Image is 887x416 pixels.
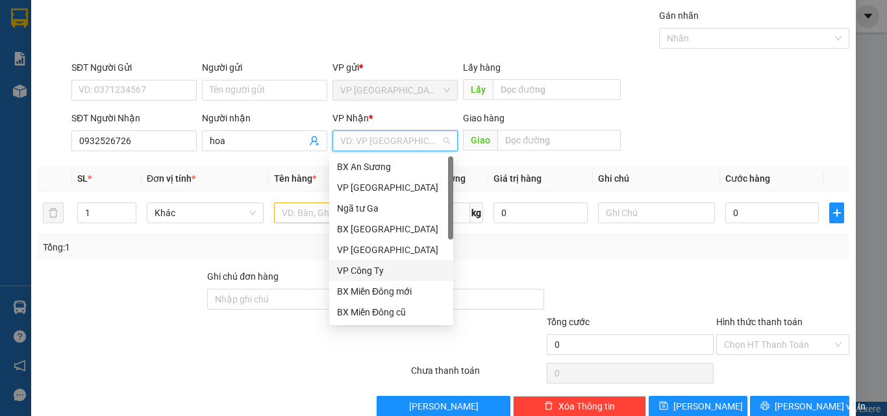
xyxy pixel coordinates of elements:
[43,202,64,223] button: delete
[125,214,133,222] span: down
[77,173,88,184] span: SL
[725,173,770,184] span: Cước hàng
[274,173,316,184] span: Tên hàng
[337,305,445,319] div: BX Miền Đông cũ
[340,80,450,100] span: VP Tân Bình
[121,203,136,213] span: Increase Value
[493,202,587,223] input: 0
[332,113,369,123] span: VP Nhận
[207,289,374,310] input: Ghi chú đơn hàng
[493,173,542,184] span: Giá trị hàng
[329,281,453,302] div: BX Miền Đông mới
[463,62,501,73] span: Lấy hàng
[121,213,136,223] span: Decrease Value
[659,401,668,411] span: save
[544,401,553,411] span: delete
[337,180,445,195] div: VP [GEOGRAPHIC_DATA]
[829,202,844,223] button: plus
[274,202,391,223] input: VD: Bàn, Ghế
[337,222,445,236] div: BX [GEOGRAPHIC_DATA]
[125,205,133,213] span: up
[547,317,590,327] span: Tổng cước
[598,202,715,223] input: Ghi Chú
[470,202,483,223] span: kg
[337,201,445,215] div: Ngã tư Ga
[593,166,720,191] th: Ghi chú
[410,363,545,386] div: Chưa thanh toán
[329,239,453,260] div: VP Hà Nội
[337,263,445,278] div: VP Công Ty
[673,399,743,413] span: [PERSON_NAME]
[202,111,327,125] div: Người nhận
[760,401,769,411] span: printer
[493,79,621,100] input: Dọc đường
[71,60,197,75] div: SĐT Người Gửi
[329,177,453,198] div: VP Tân Bình
[147,173,195,184] span: Đơn vị tính
[830,208,843,218] span: plus
[309,136,319,146] span: user-add
[716,317,803,327] label: Hình thức thanh toán
[409,399,479,413] span: [PERSON_NAME]
[332,60,458,75] div: VP gửi
[202,60,327,75] div: Người gửi
[329,198,453,219] div: Ngã tư Ga
[463,79,493,100] span: Lấy
[337,284,445,299] div: BX Miền Đông mới
[329,302,453,323] div: BX Miền Đông cũ
[329,156,453,177] div: BX An Sương
[558,399,615,413] span: Xóa Thông tin
[337,243,445,257] div: VP [GEOGRAPHIC_DATA]
[155,203,256,223] span: Khác
[463,130,497,151] span: Giao
[329,219,453,239] div: BX Quảng Ngãi
[775,399,866,413] span: [PERSON_NAME] và In
[497,130,621,151] input: Dọc đường
[337,160,445,174] div: BX An Sương
[463,113,505,123] span: Giao hàng
[207,271,279,282] label: Ghi chú đơn hàng
[659,10,699,21] label: Gán nhãn
[71,111,197,125] div: SĐT Người Nhận
[43,240,344,254] div: Tổng: 1
[329,260,453,281] div: VP Công Ty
